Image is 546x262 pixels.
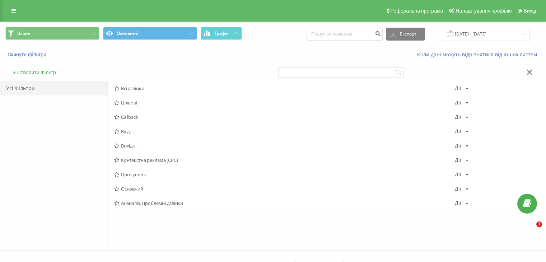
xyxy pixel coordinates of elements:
span: Контекстна реклама (CPC) [114,158,455,163]
div: Дії [455,201,461,206]
button: Скинути фільтри [5,51,50,58]
div: Дії [455,172,461,177]
span: 1 [536,221,542,227]
span: Callback [114,114,455,120]
div: Дії [455,129,461,134]
button: Закрити [524,69,535,76]
button: + Створити Фільтр [11,69,58,76]
div: Дії [455,100,461,105]
div: Дії [455,143,461,148]
a: Коли дані можуть відрізнятися вiд інших систем [417,51,541,58]
span: Всі дзвінки [114,86,455,91]
span: AI-аналіз. Проблемні дзвінки [114,201,455,206]
div: Дії [455,114,461,120]
span: Вхідні [17,31,30,36]
span: Вихід [524,8,536,14]
iframe: Intercom live chat [522,221,539,239]
span: Реферальна програма [391,8,443,14]
div: Дії [455,158,461,163]
div: Дії [455,86,461,91]
button: Основний [103,27,197,40]
div: Усі Фільтри [0,81,108,95]
span: Графік [215,31,229,36]
span: Цільові [114,100,455,105]
span: Вихідні [114,143,455,148]
span: Пропущені [114,172,455,177]
input: Пошук за номером [307,28,383,41]
div: Дії [455,186,461,191]
span: Вхідні [114,129,455,134]
span: Налаштування профілю [456,8,512,14]
button: Вхідні [5,27,99,40]
span: Основний [114,186,455,191]
button: Експорт [386,28,425,41]
button: Графік [201,27,242,40]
